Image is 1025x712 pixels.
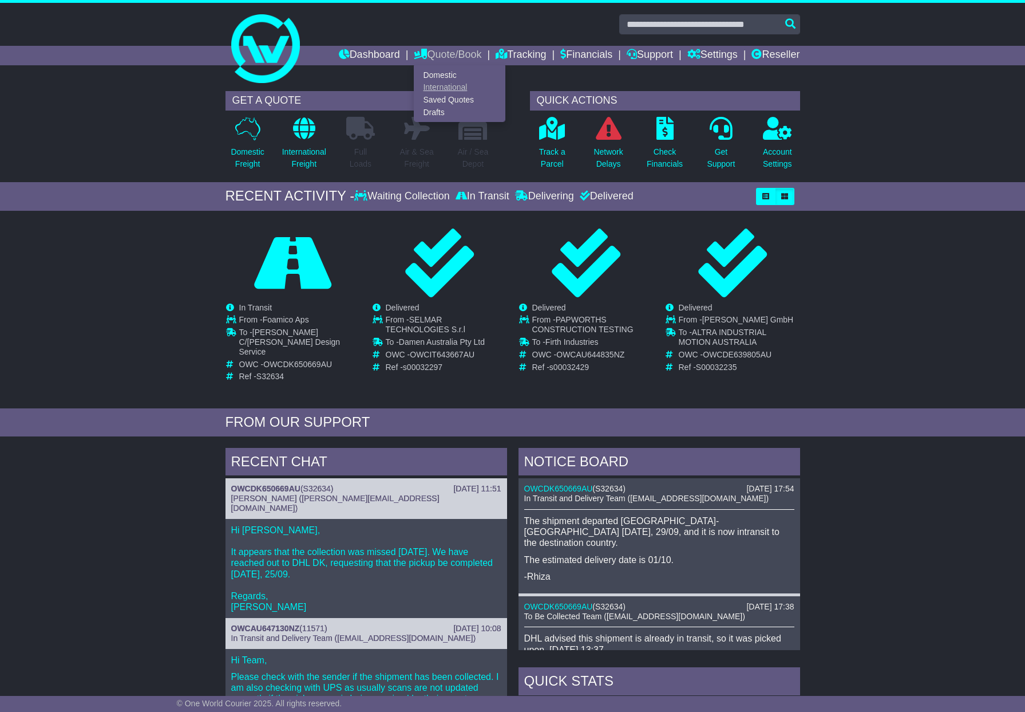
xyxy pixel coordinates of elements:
td: From - [679,315,800,328]
span: In Transit and Delivery Team ([EMAIL_ADDRESS][DOMAIN_NAME]) [524,494,769,503]
td: OWC - [532,350,653,363]
span: s00032297 [403,363,442,372]
td: From - [239,315,360,328]
p: Hi Team, [231,655,501,666]
td: OWC - [679,350,800,363]
div: FROM OUR SUPPORT [225,414,800,431]
td: Ref - [532,363,653,372]
span: s00032429 [549,363,589,372]
a: Settings [687,46,738,65]
div: RECENT ACTIVITY - [225,188,355,204]
div: GET A QUOTE [225,91,496,111]
span: © One World Courier 2025. All rights reserved. [177,699,342,708]
p: International Freight [282,146,326,170]
span: Delivered [679,303,713,312]
p: Get Support [707,146,735,170]
span: OWCDK650669AU [263,360,332,369]
div: ( ) [524,602,794,612]
a: Domestic [414,69,505,81]
div: [DATE] 17:54 [746,484,794,494]
span: OWCIT643667AU [410,350,474,359]
span: S32634 [595,484,623,493]
td: OWC - [386,350,506,363]
span: SELMAR TECHNOLOGIES S.r.l [386,315,465,334]
a: Quote/Book [414,46,481,65]
p: Hi [PERSON_NAME], It appears that the collection was missed [DATE]. We have reached out to DHL DK... [231,525,501,613]
p: -Rhiza [524,571,794,582]
div: RECENT CHAT [225,448,507,479]
a: Saved Quotes [414,94,505,107]
span: [PERSON_NAME] C/[PERSON_NAME] Design Service [239,328,341,356]
td: From - [386,315,506,337]
span: In Transit [239,303,272,312]
p: Air & Sea Freight [400,146,434,170]
a: Support [627,46,673,65]
div: [DATE] 11:51 [453,484,501,494]
p: Domestic Freight [231,146,264,170]
td: Ref - [239,372,360,381]
div: Delivered [577,190,634,203]
td: Ref - [679,363,800,372]
a: GetSupport [706,116,735,176]
div: ( ) [231,484,501,494]
p: The estimated delivery date is 01/10. [524,554,794,565]
p: Network Delays [593,146,623,170]
a: NetworkDelays [593,116,623,176]
td: To - [532,337,653,350]
div: ( ) [231,624,501,634]
td: To - [239,328,360,359]
span: In Transit and Delivery Team ([EMAIL_ADDRESS][DOMAIN_NAME]) [231,634,476,643]
div: Delivering [512,190,577,203]
a: OWCDK650669AU [524,484,593,493]
span: Delivered [386,303,420,312]
div: Quote/Book [414,65,505,122]
div: In Transit [453,190,512,203]
span: Foamico Aps [263,315,309,324]
span: S32634 [256,372,284,381]
a: OWCDK650669AU [524,602,593,611]
div: [DATE] 17:38 [746,602,794,612]
span: [PERSON_NAME] ([PERSON_NAME][EMAIL_ADDRESS][DOMAIN_NAME]) [231,494,440,513]
a: InternationalFreight [282,116,327,176]
a: Reseller [751,46,800,65]
div: NOTICE BOARD [519,448,800,479]
td: To - [386,337,506,350]
a: CheckFinancials [646,116,683,176]
a: Financials [560,46,612,65]
span: PAPWORTHS CONSTRUCTION TESTING [532,315,634,334]
div: Waiting Collection [354,190,452,203]
p: Track a Parcel [539,146,565,170]
span: To Be Collected Team ([EMAIL_ADDRESS][DOMAIN_NAME]) [524,612,745,621]
span: Firth Industries [545,337,599,347]
p: Please check with the sender if the shipment has been collected. I am also checking with UPS as u... [231,671,501,705]
span: S32634 [303,484,331,493]
p: Air / Sea Depot [458,146,489,170]
span: Damen Australia Pty Ltd [399,337,485,347]
div: ( ) [524,484,794,494]
td: Ref - [386,363,506,372]
span: Delivered [532,303,566,312]
p: Account Settings [763,146,792,170]
td: OWC - [239,360,360,372]
div: Quick Stats [519,667,800,698]
div: QUICK ACTIONS [530,91,800,111]
td: From - [532,315,653,337]
a: Drafts [414,106,505,119]
span: OWCDE639805AU [703,350,771,359]
span: S32634 [595,602,623,611]
p: Check Financials [647,146,683,170]
p: The shipment departed [GEOGRAPHIC_DATA]-[GEOGRAPHIC_DATA] [DATE], 29/09, and it is now intransit ... [524,516,794,549]
p: Full Loads [346,146,375,170]
a: Tracking [496,46,546,65]
a: AccountSettings [762,116,793,176]
span: OWCAU644835NZ [556,350,624,359]
td: To - [679,328,800,350]
span: [PERSON_NAME] GmbH [702,315,793,324]
span: 11571 [302,624,324,633]
a: OWCAU647130NZ [231,624,300,633]
p: DHL advised this shipment is already in transit, so it was picked upon [DATE] 13:37. -Aira [524,633,794,677]
a: OWCDK650669AU [231,484,300,493]
span: S00032235 [696,363,737,372]
a: Dashboard [339,46,400,65]
a: Track aParcel [539,116,566,176]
